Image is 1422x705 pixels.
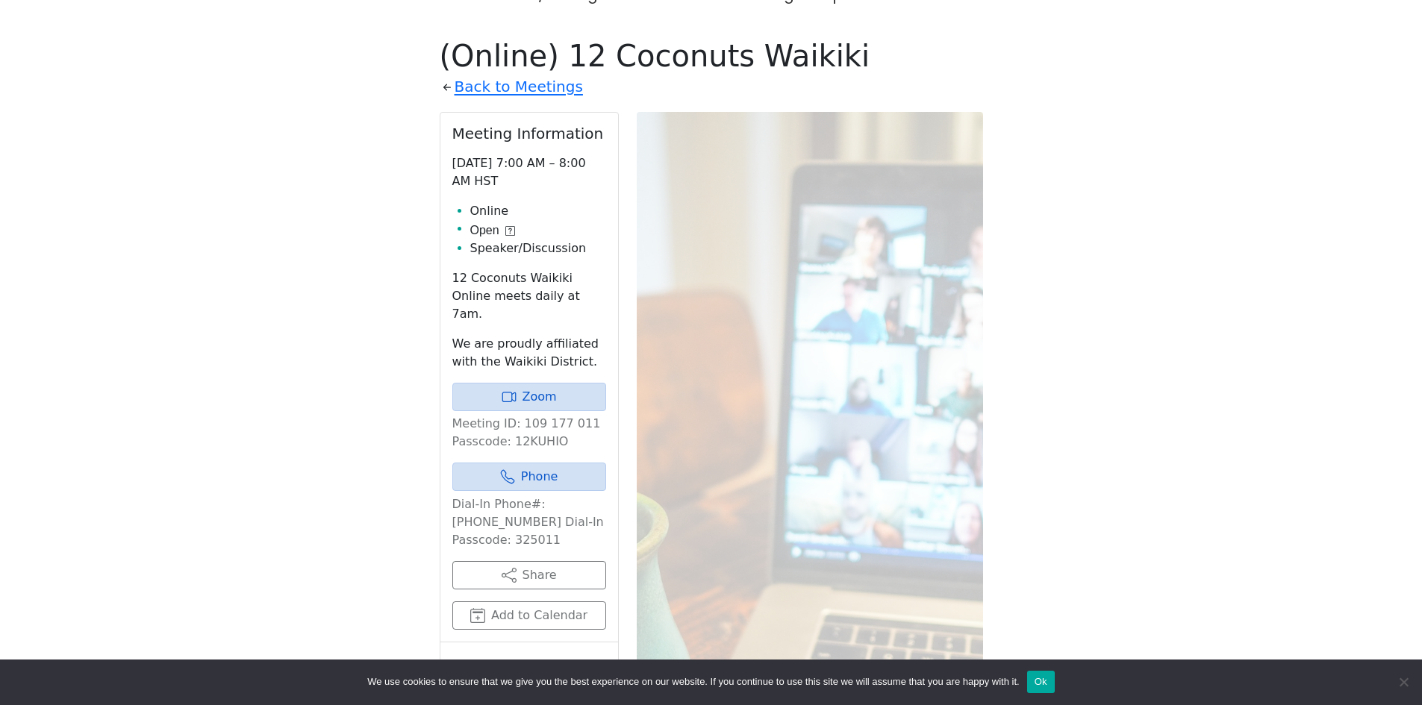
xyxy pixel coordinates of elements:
[452,415,606,451] p: Meeting ID: 109 177 011 Passcode: 12KUHIO
[470,222,499,239] span: Open
[470,222,515,239] button: Open
[452,495,606,549] p: Dial-In Phone#: [PHONE_NUMBER] Dial-In Passcode: 325011
[367,674,1019,689] span: We use cookies to ensure that we give you the best experience on our website. If you continue to ...
[1027,671,1055,693] button: Ok
[452,383,606,411] a: Zoom
[1396,674,1411,689] span: No
[452,335,606,371] p: We are proudly affiliated with the Waikiki District.
[452,125,606,142] h2: Meeting Information
[452,154,606,190] p: [DATE] 7:00 AM – 8:00 AM HST
[452,601,606,630] button: Add to Calendar
[452,269,606,323] p: 12 Coconuts Waikiki Online meets daily at 7am.
[455,74,583,100] a: Back to Meetings
[470,239,606,257] li: Speaker/Discussion
[440,38,983,74] h1: (Online) 12 Coconuts Waikiki
[452,654,606,698] small: This listing is provided by:
[452,463,606,491] a: Phone
[452,561,606,589] button: Share
[470,202,606,220] li: Online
